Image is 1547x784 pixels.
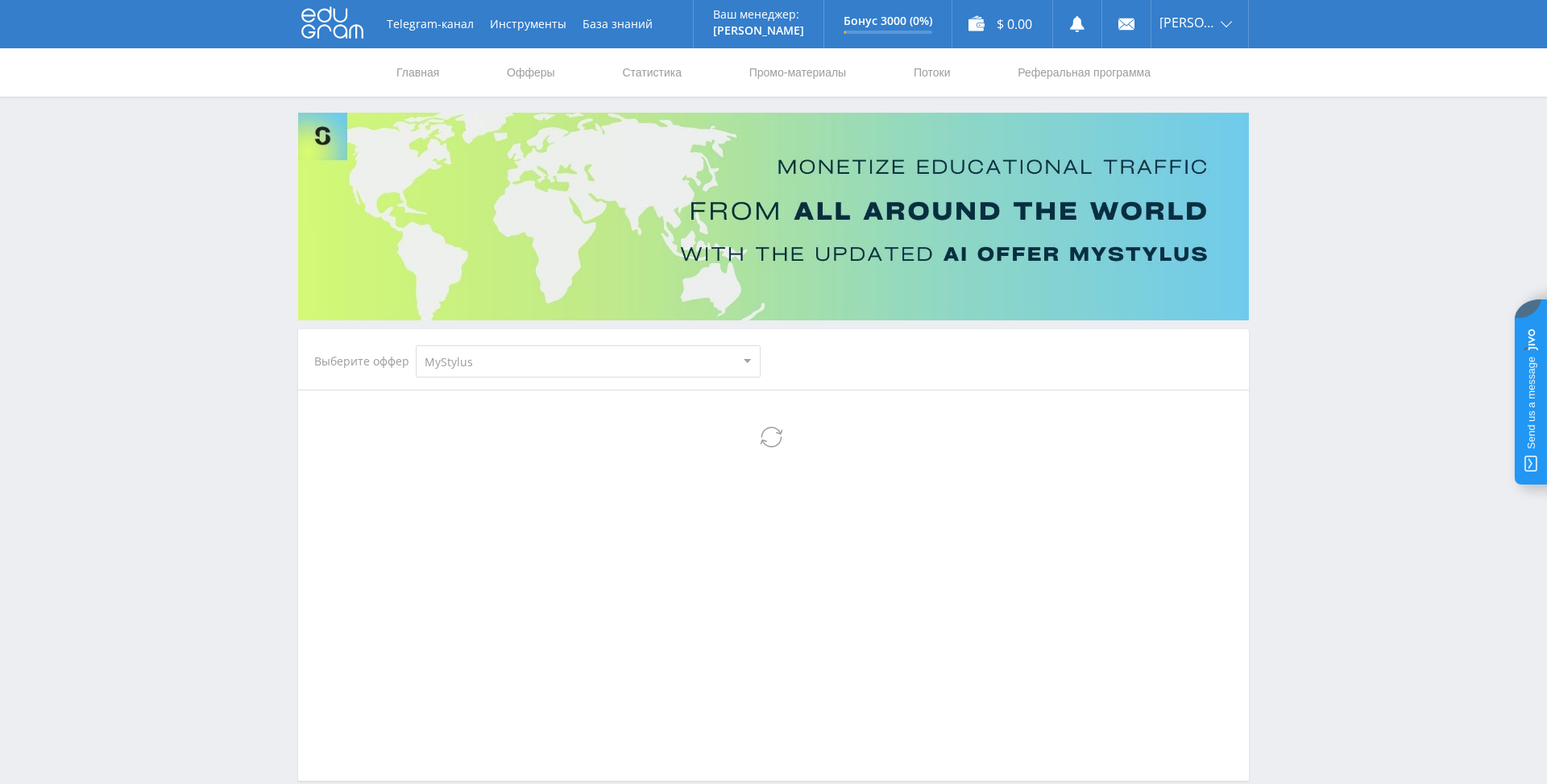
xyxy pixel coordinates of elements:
[1016,48,1152,97] a: Реферальная программа
[505,48,557,97] a: Офферы
[1159,16,1216,29] span: [PERSON_NAME]
[298,113,1249,320] img: Banner
[314,355,416,368] div: Выберите оффер
[748,48,848,97] a: Промо-материалы
[713,8,804,21] p: Ваш менеджер:
[620,48,683,97] a: Статистика
[844,14,932,27] p: Бонус 3000 (0%)
[395,48,441,97] a: Главная
[713,24,804,37] p: [PERSON_NAME]
[912,48,952,97] a: Потоки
